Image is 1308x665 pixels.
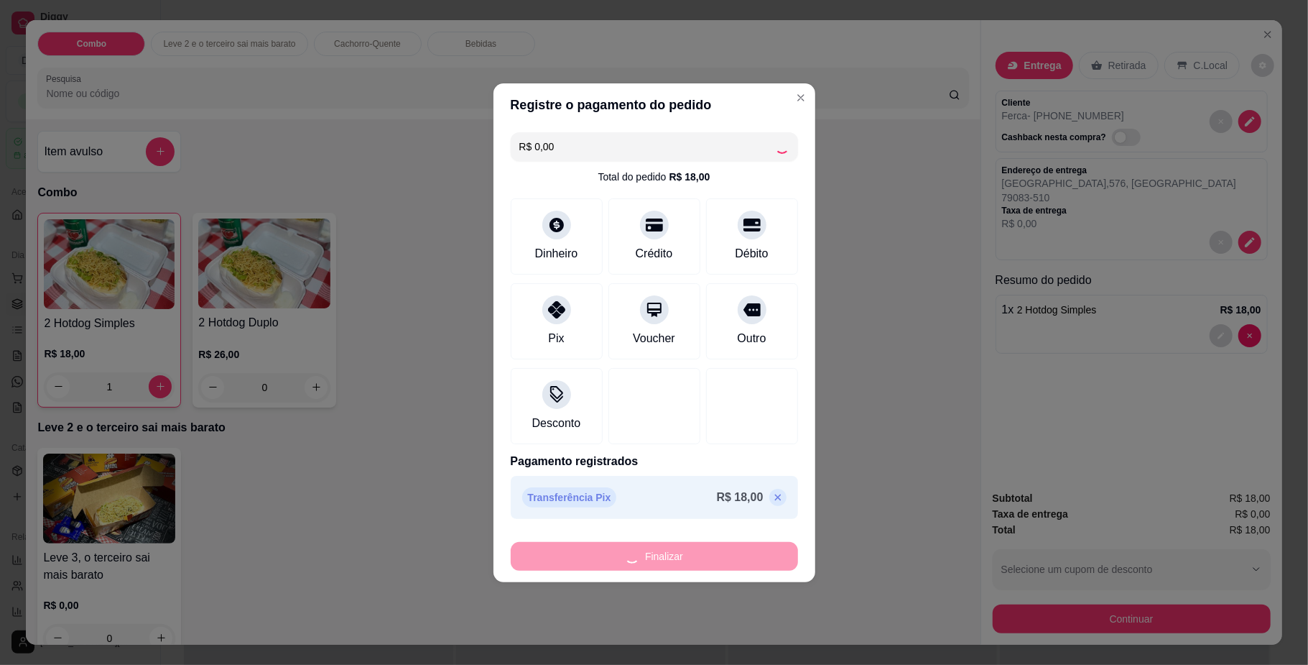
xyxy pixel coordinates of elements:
[519,132,775,161] input: Ex.: hambúrguer de cordeiro
[669,170,710,184] div: R$ 18,00
[532,415,581,432] div: Desconto
[775,139,789,154] div: Loading
[737,330,766,347] div: Outro
[636,245,673,262] div: Crédito
[535,245,578,262] div: Dinheiro
[789,86,812,109] button: Close
[522,487,617,508] p: Transferência Pix
[735,245,768,262] div: Débito
[511,453,798,470] p: Pagamento registrados
[633,330,675,347] div: Voucher
[598,170,710,184] div: Total do pedido
[717,489,764,506] p: R$ 18,00
[493,83,815,127] header: Registre o pagamento do pedido
[548,330,564,347] div: Pix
